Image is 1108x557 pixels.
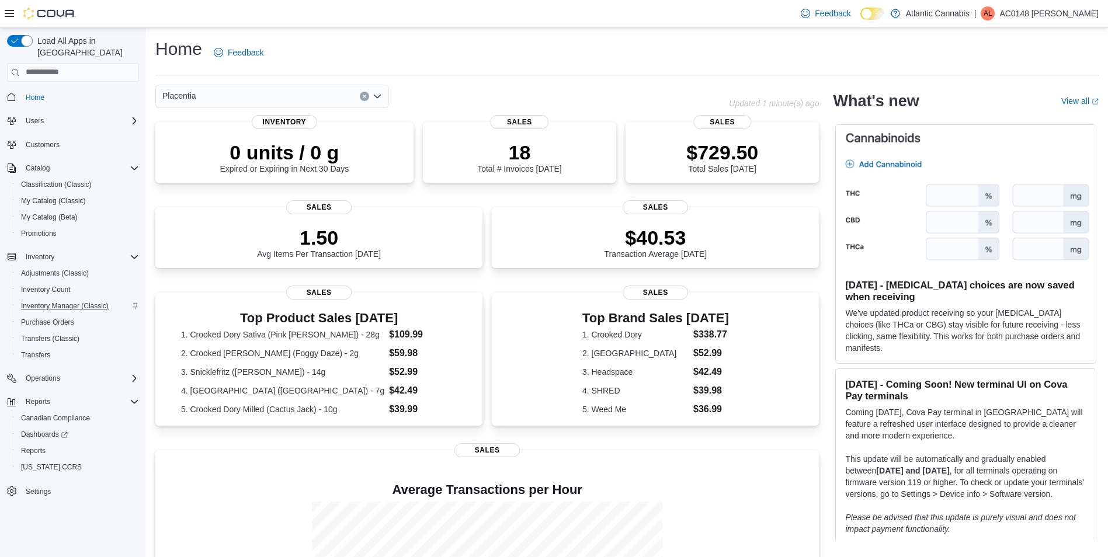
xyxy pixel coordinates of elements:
[21,114,139,128] span: Users
[220,141,349,173] div: Expired or Expiring in Next 30 Days
[984,6,992,20] span: AL
[26,93,44,102] span: Home
[257,226,381,259] div: Avg Items Per Transaction [DATE]
[16,177,96,192] a: Classification (Classic)
[16,427,139,441] span: Dashboards
[21,413,90,423] span: Canadian Compliance
[623,286,688,300] span: Sales
[21,196,86,206] span: My Catalog (Classic)
[582,311,729,325] h3: Top Brand Sales [DATE]
[181,403,384,415] dt: 5. Crooked Dory Milled (Cactus Jack) - 10g
[16,210,82,224] a: My Catalog (Beta)
[12,459,144,475] button: [US_STATE] CCRS
[582,403,689,415] dt: 5. Weed Me
[491,115,548,129] span: Sales
[16,315,139,329] span: Purchase Orders
[7,84,139,530] nav: Complex example
[16,194,139,208] span: My Catalog (Classic)
[21,395,55,409] button: Reports
[16,315,79,329] a: Purchase Orders
[12,176,144,193] button: Classification (Classic)
[181,385,384,396] dt: 4. [GEOGRAPHIC_DATA] ([GEOGRAPHIC_DATA]) - 7g
[693,328,729,342] dd: $338.77
[12,347,144,363] button: Transfers
[845,453,1086,500] p: This update will be automatically and gradually enabled between , for all terminals operating on ...
[21,269,89,278] span: Adjustments (Classic)
[21,430,68,439] span: Dashboards
[12,281,144,298] button: Inventory Count
[12,314,144,330] button: Purchase Orders
[815,8,850,19] span: Feedback
[26,487,51,496] span: Settings
[16,266,93,280] a: Adjustments (Classic)
[693,115,751,129] span: Sales
[16,332,139,346] span: Transfers (Classic)
[16,283,75,297] a: Inventory Count
[16,348,139,362] span: Transfers
[162,89,196,103] span: Placentia
[981,6,995,20] div: AC0148 Lilly Jordan
[257,226,381,249] p: 1.50
[16,332,84,346] a: Transfers (Classic)
[21,483,139,498] span: Settings
[228,47,263,58] span: Feedback
[21,250,59,264] button: Inventory
[21,301,109,311] span: Inventory Manager (Classic)
[389,365,457,379] dd: $52.99
[582,366,689,378] dt: 3. Headspace
[906,6,970,20] p: Atlantic Cannabis
[389,384,457,398] dd: $42.49
[21,485,55,499] a: Settings
[16,227,139,241] span: Promotions
[21,180,92,189] span: Classification (Classic)
[12,193,144,209] button: My Catalog (Classic)
[1092,98,1099,105] svg: External link
[833,92,919,110] h2: What's new
[21,161,54,175] button: Catalog
[21,114,48,128] button: Users
[12,265,144,281] button: Adjustments (Classic)
[26,116,44,126] span: Users
[26,374,60,383] span: Operations
[477,141,561,173] div: Total # Invoices [DATE]
[286,286,352,300] span: Sales
[16,460,139,474] span: Washington CCRS
[181,347,384,359] dt: 2. Crooked [PERSON_NAME] (Foggy Daze) - 2g
[181,329,384,340] dt: 1. Crooked Dory Sativa (Pink [PERSON_NAME]) - 28g
[16,227,61,241] a: Promotions
[16,299,139,313] span: Inventory Manager (Classic)
[21,229,57,238] span: Promotions
[16,210,139,224] span: My Catalog (Beta)
[845,378,1086,402] h3: [DATE] - Coming Soon! New terminal UI on Cova Pay terminals
[12,443,144,459] button: Reports
[16,266,139,280] span: Adjustments (Classic)
[21,213,78,222] span: My Catalog (Beta)
[16,299,113,313] a: Inventory Manager (Classic)
[21,285,71,294] span: Inventory Count
[12,225,144,242] button: Promotions
[389,346,457,360] dd: $59.98
[16,177,139,192] span: Classification (Classic)
[454,443,520,457] span: Sales
[2,394,144,410] button: Reports
[796,2,855,25] a: Feedback
[16,460,86,474] a: [US_STATE] CCRS
[686,141,758,173] div: Total Sales [DATE]
[582,347,689,359] dt: 2. [GEOGRAPHIC_DATA]
[845,513,1076,534] em: Please be advised that this update is purely visual and does not impact payment functionality.
[373,92,382,101] button: Open list of options
[999,6,1099,20] p: AC0148 [PERSON_NAME]
[876,466,949,475] strong: [DATE] and [DATE]
[16,411,139,425] span: Canadian Compliance
[860,8,885,20] input: Dark Mode
[2,113,144,129] button: Users
[623,200,688,214] span: Sales
[605,226,707,259] div: Transaction Average [DATE]
[686,141,758,164] p: $729.50
[21,371,65,385] button: Operations
[693,346,729,360] dd: $52.99
[12,410,144,426] button: Canadian Compliance
[21,371,139,385] span: Operations
[21,446,46,455] span: Reports
[21,350,50,360] span: Transfers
